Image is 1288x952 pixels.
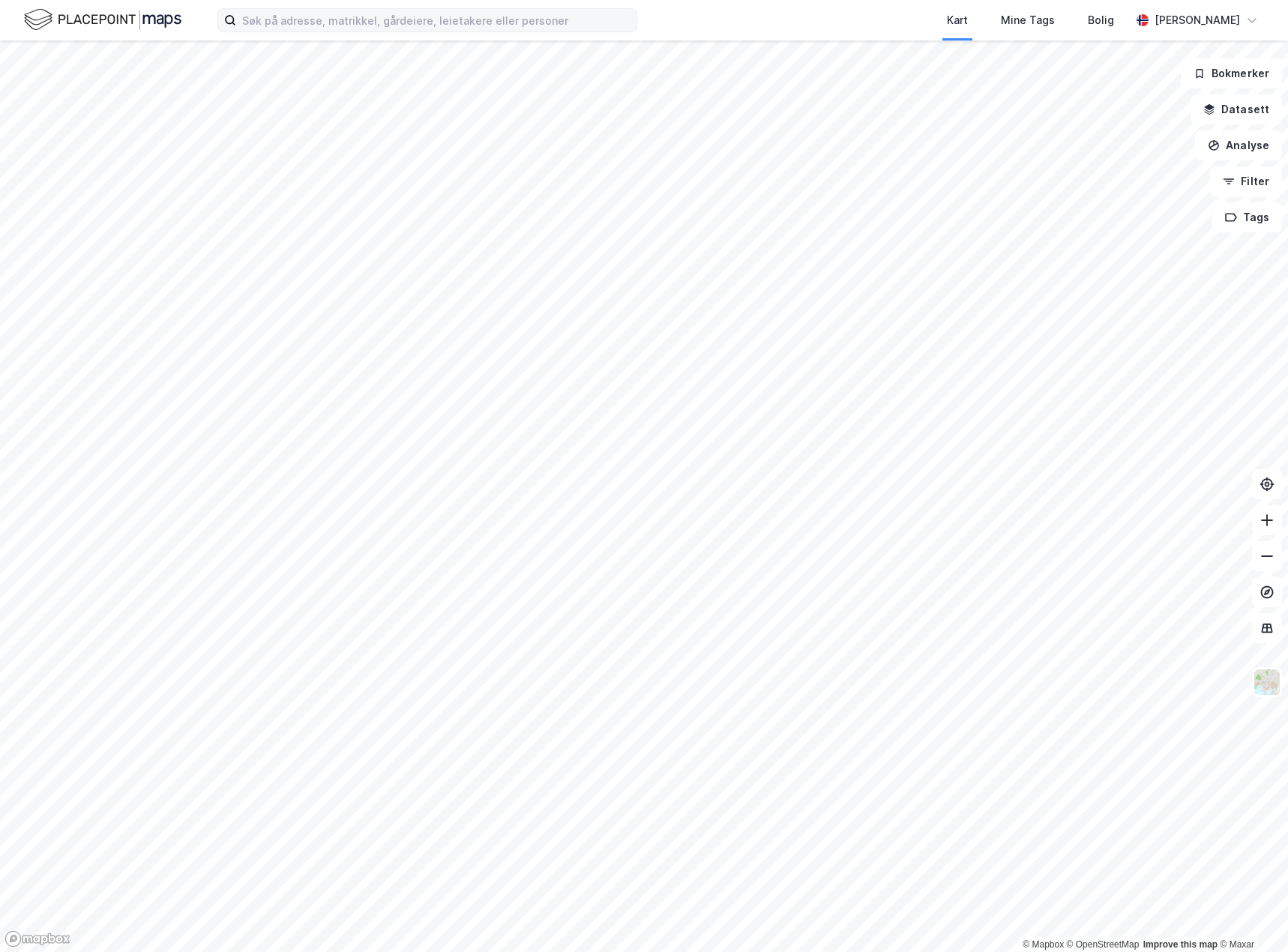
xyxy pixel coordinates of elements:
[1143,939,1218,950] a: Improve this map
[1155,11,1240,29] div: [PERSON_NAME]
[1213,880,1288,952] div: Kontrollprogram for chat
[1191,94,1282,124] button: Datasett
[1181,58,1282,88] button: Bokmerker
[1023,939,1064,950] a: Mapbox
[236,9,637,31] input: Søk på adresse, matrikkel, gårdeiere, leietakere eller personer
[24,7,181,33] img: logo.f888ab2527a4732fd821a326f86c7f29.svg
[4,930,70,948] a: Mapbox homepage
[1001,11,1055,29] div: Mine Tags
[1088,11,1114,29] div: Bolig
[947,11,968,29] div: Kart
[1213,880,1288,952] iframe: Chat Widget
[1253,668,1281,696] img: Z
[1210,166,1282,196] button: Filter
[1067,939,1140,950] a: OpenStreetMap
[1195,130,1282,160] button: Analyse
[1212,202,1282,232] button: Tags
